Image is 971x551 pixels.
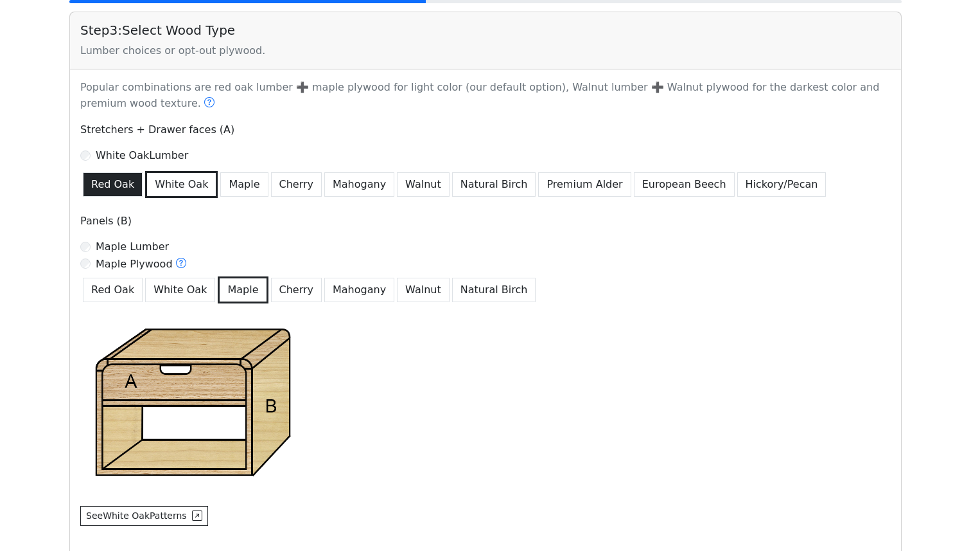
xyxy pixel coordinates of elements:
button: Red Oak [83,172,143,197]
button: Premium Alder [538,172,631,197]
button: Red Oak [83,278,143,302]
p: Popular combinations are red oak lumber ➕ maple plywood for light color (our default option), Wal... [73,80,898,112]
h5: Step 3 : Select Wood Type [80,23,891,38]
button: Do people pick a different wood? [204,95,215,112]
img: Structure example - Stretchers(A) [80,319,305,484]
button: Maple [220,172,268,197]
button: Hickory/Pecan [737,172,827,197]
label: White Oak Lumber [96,148,188,163]
button: Maple Plywood [175,256,187,273]
button: European Beech [634,172,735,197]
div: Lumber choices or opt-out plywood. [80,43,891,59]
button: Cherry [271,172,322,197]
button: Mahogany [324,172,394,197]
button: Mahogany [324,278,394,302]
button: Cherry [271,278,322,302]
label: Maple Lumber [96,239,169,255]
button: SeeWhite OakPatterns [80,506,208,526]
label: Maple Plywood [96,256,187,273]
button: Walnut [397,172,450,197]
span: Panels (B) [80,215,132,227]
button: Natural Birch [452,278,536,302]
button: Walnut [397,278,450,302]
button: White Oak [145,171,218,198]
span: Stretchers + Drawer faces (A) [80,123,234,136]
button: White Oak [145,278,215,302]
button: Maple [218,276,268,303]
button: Natural Birch [452,172,536,197]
